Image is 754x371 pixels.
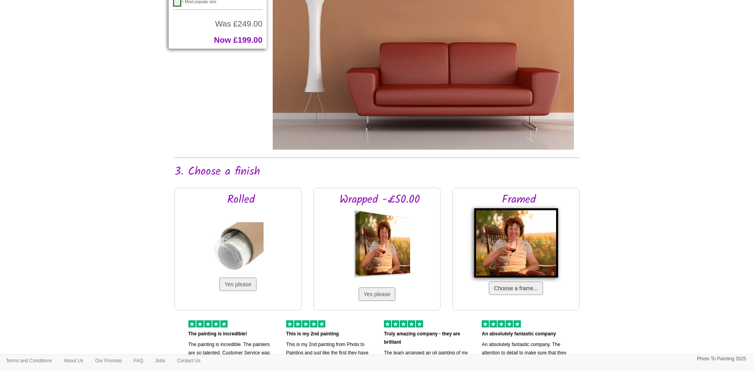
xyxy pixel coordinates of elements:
[215,19,262,28] span: Was £249.00
[58,355,89,367] a: About Us
[212,222,264,274] img: Rolled in a tube
[384,320,423,327] img: 5 of out 5 stars
[697,355,746,363] p: Photo To Painting 2025
[149,355,171,367] a: Jobs
[171,355,206,367] a: Contact Us
[471,194,567,206] h2: Framed
[482,330,568,338] p: An absolutely fantastic company
[188,330,274,338] p: The painting is incredible!
[286,320,325,327] img: 5 of out 5 stars
[219,278,256,291] button: Yes please
[474,208,558,278] img: Framed
[489,282,543,295] button: Choose a frame...
[128,355,149,367] a: FAQ
[482,320,521,327] img: 5 of out 5 stars
[193,194,289,206] h2: Rolled
[89,355,127,367] a: Our Promise
[188,320,228,327] img: 5 of out 5 stars
[332,194,428,206] h2: Wrapped -
[387,191,420,209] span: £50.00
[233,36,262,44] span: £199.00
[175,166,580,178] h2: 3. Choose a finish
[384,330,470,346] p: Truly amazing company - they are brilliant
[359,287,396,301] button: Yes please
[214,36,231,44] span: Now
[286,330,372,338] p: This is my 2nd painting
